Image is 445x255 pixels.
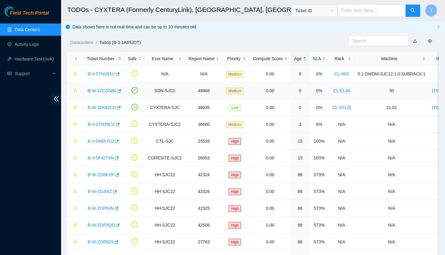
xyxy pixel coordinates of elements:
td: N/A [355,200,429,217]
td: 0.1:DWDM-SJC12:1:0:SUBRACK:1 [355,66,429,82]
td: N/A [355,234,429,250]
span: exclamation-circle [131,205,138,211]
td: 86 [291,200,310,217]
td: HH-SJC22 [145,200,185,217]
button: star [71,237,78,247]
td: N/A [145,66,185,82]
span: exclamation-circle [131,171,138,177]
button: star [71,119,78,129]
button: I [425,4,437,16]
td: 6% [310,116,329,133]
td: 0% [310,66,329,82]
td: 573% [310,183,329,200]
td: 86 [291,217,310,234]
td: HH-SJC22 [145,166,185,183]
span: Medium [226,71,244,78]
td: 0.00 [250,234,290,250]
span: High [229,172,241,178]
td: 42326 [185,183,223,200]
td: 42324 [185,166,223,183]
span: search [410,8,415,14]
span: eye [428,39,432,43]
span: read [7,71,12,76]
td: 100% [310,150,329,166]
td: 0 [291,82,310,99]
button: star [71,203,78,213]
span: Medium [226,121,244,128]
a: B-V-5TH39CV [88,122,115,127]
span: star [73,139,78,144]
span: High [229,239,241,246]
span: / [96,40,97,45]
span: double-left [52,93,61,104]
td: CORESITE-SJC2 [145,150,185,166]
button: star [71,136,78,146]
td: HH-SJC22 [145,217,185,234]
td: N/A [185,66,223,82]
span: exclamation-circle [131,238,138,245]
button: star [71,187,78,196]
a: Activity Logs [15,42,39,47]
td: 42325 [185,200,223,217]
img: Akamai Technologies [5,6,31,17]
span: star [73,105,78,110]
span: exclamation-circle [131,154,138,161]
td: 0.00 [250,116,290,133]
span: star [73,223,78,228]
td: SDN-SJC2 [145,82,185,99]
a: CL-H02 [334,71,349,76]
input: Search [352,38,399,44]
span: exclamation-circle [131,137,138,144]
span: check-circle [131,104,138,110]
span: I [431,7,432,14]
a: B-V-5TNV91U [88,71,115,76]
button: search [406,5,420,17]
td: 26653 [185,150,223,166]
td: 0 [291,99,310,116]
a: B-W-12CON80 [88,88,116,93]
td: N/A [355,150,429,166]
a: B-W-ZOP0JN [88,206,114,211]
td: HH-SJC22 [145,234,185,250]
td: 0.00 [250,82,290,99]
span: Support [15,67,51,80]
td: N/A [329,234,354,250]
td: 46035 [185,99,223,116]
a: CL-EL48 [333,88,350,93]
td: 36680 [185,116,223,133]
td: 100% [310,133,329,150]
td: 0.00 [250,150,290,166]
span: star [73,240,78,245]
a: B-W-ZOR929 [88,239,114,244]
td: 30 [355,82,429,99]
td: N/A [355,183,429,200]
td: 42506 [185,217,223,234]
td: 15 [291,133,310,150]
td: 573% [310,200,329,217]
td: N/A [355,133,429,150]
span: Medium [226,88,244,94]
td: 0.00 [250,183,290,200]
td: 3 [291,116,310,133]
a: B-W-15K82CH [88,105,116,110]
td: N/A [329,200,354,217]
span: exclamation-circle [131,70,138,77]
td: 0.00 [250,200,290,217]
button: star [71,170,78,180]
td: 86 [291,234,310,250]
span: star [73,189,78,194]
td: N/A [355,166,429,183]
span: High [229,155,241,162]
a: B-W-ZO6KVP [88,172,114,177]
td: N/A [329,166,354,183]
td: 15 [291,150,310,166]
span: High [229,138,241,145]
button: close [437,25,440,29]
td: CYXTERA-SJC2 [145,116,185,133]
td: 0.00 [250,217,290,234]
td: 0.00 [250,99,290,116]
a: B-V-5F42T3N [88,155,114,160]
td: 0.00 [250,66,290,82]
td: 21:01 [355,99,429,116]
span: star [73,122,78,127]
